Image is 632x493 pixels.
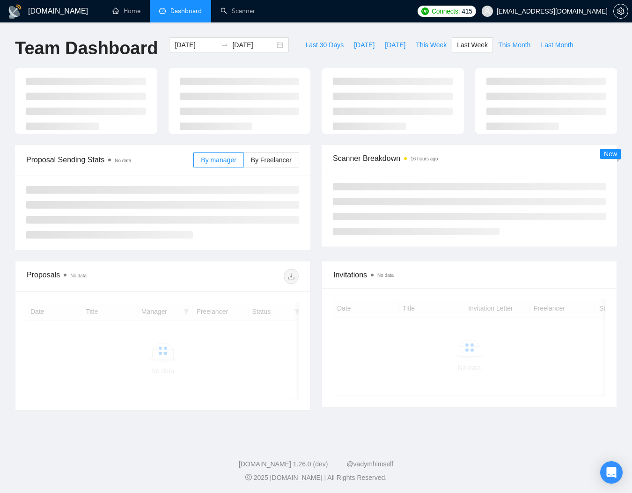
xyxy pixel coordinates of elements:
time: 16 hours ago [411,156,438,161]
button: [DATE] [380,37,411,52]
span: No data [377,273,394,278]
button: Last Month [536,37,578,52]
div: Proposals [27,269,163,284]
img: logo [7,4,22,19]
span: dashboard [159,7,166,14]
span: Connects: [432,6,460,16]
span: Last Week [457,40,488,50]
a: [DOMAIN_NAME] 1.26.0 (dev) [239,460,328,468]
span: Scanner Breakdown [333,152,606,164]
h1: Team Dashboard [15,37,158,59]
span: swap-right [221,41,228,49]
span: Proposal Sending Stats [26,154,193,166]
span: No data [115,158,131,163]
span: No data [70,273,87,278]
span: copyright [245,474,252,480]
a: homeHome [112,7,140,15]
a: @vadymhimself [346,460,393,468]
span: Last Month [541,40,573,50]
button: [DATE] [349,37,380,52]
a: setting [613,7,628,15]
input: End date [232,40,275,50]
button: setting [613,4,628,19]
span: This Month [498,40,530,50]
span: [DATE] [385,40,405,50]
button: Last Week [452,37,493,52]
a: searchScanner [220,7,255,15]
span: 415 [462,6,472,16]
span: [DATE] [354,40,375,50]
span: setting [614,7,628,15]
img: upwork-logo.png [421,7,429,15]
span: New [604,150,617,158]
span: By Freelancer [251,156,292,164]
button: This Month [493,37,536,52]
button: This Week [411,37,452,52]
span: to [221,41,228,49]
input: Start date [175,40,217,50]
div: 2025 [DOMAIN_NAME] | All Rights Reserved. [7,473,625,483]
span: Invitations [333,269,605,281]
span: By manager [201,156,236,164]
span: Last 30 Days [305,40,344,50]
span: This Week [416,40,447,50]
div: Open Intercom Messenger [600,461,623,484]
span: user [484,8,491,14]
button: Last 30 Days [300,37,349,52]
span: Dashboard [170,7,202,15]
